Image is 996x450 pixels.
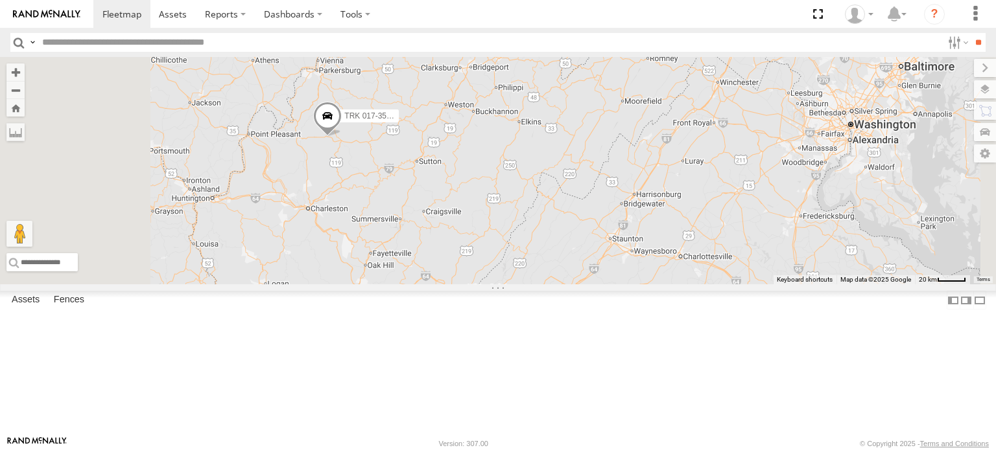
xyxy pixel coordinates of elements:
label: Search Query [27,33,38,52]
label: Dock Summary Table to the Left [947,291,960,309]
div: © Copyright 2025 - [860,440,989,447]
button: Zoom out [6,81,25,99]
a: Terms and Conditions [920,440,989,447]
label: Dock Summary Table to the Right [960,291,973,309]
button: Map Scale: 20 km per 41 pixels [915,275,970,284]
label: Assets [5,291,46,309]
button: Zoom in [6,63,25,81]
div: Kelly Harley [840,5,878,24]
label: Measure [6,123,25,141]
button: Drag Pegman onto the map to open Street View [6,221,32,247]
button: Keyboard shortcuts [777,275,833,284]
i: ? [924,4,945,25]
label: Fences [47,291,91,309]
label: Search Filter Options [943,33,971,52]
span: Map data ©2025 Google [840,276,911,283]
a: Visit our Website [7,437,67,450]
label: Map Settings [974,144,996,163]
img: rand-logo.svg [13,10,80,19]
div: Version: 307.00 [439,440,488,447]
button: Zoom Home [6,99,25,117]
label: Hide Summary Table [973,291,986,309]
a: Terms (opens in new tab) [977,277,990,282]
span: 20 km [919,276,937,283]
span: TRK 017-357660106500937 [344,111,442,120]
